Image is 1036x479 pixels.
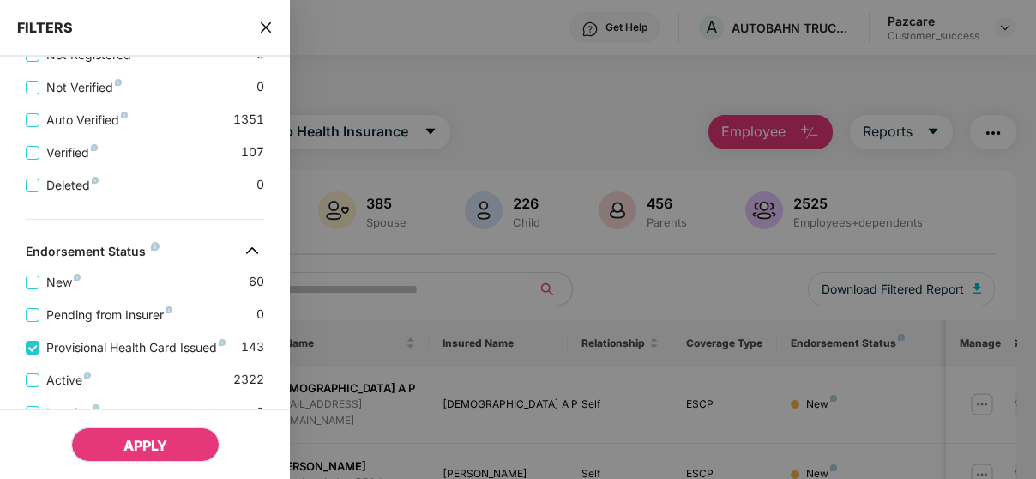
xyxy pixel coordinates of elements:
span: Active [39,371,98,390]
span: New [39,273,87,292]
span: 1351 [233,110,264,130]
span: Not Verified [39,78,129,97]
span: Inactive [39,403,106,422]
span: APPLY [123,437,167,454]
img: svg+xml;base64,PHN2ZyB4bWxucz0iaHR0cDovL3d3dy53My5vcmcvMjAwMC9zdmciIHdpZHRoPSI4IiBoZWlnaHQ9IjgiIH... [115,79,122,86]
span: 0 [256,175,264,195]
span: Deleted [39,176,105,195]
img: svg+xml;base64,PHN2ZyB4bWxucz0iaHR0cDovL3d3dy53My5vcmcvMjAwMC9zdmciIHdpZHRoPSI4IiBoZWlnaHQ9IjgiIH... [219,339,226,346]
span: Auto Verified [39,111,135,130]
span: 2322 [233,370,264,390]
img: svg+xml;base64,PHN2ZyB4bWxucz0iaHR0cDovL3d3dy53My5vcmcvMjAwMC9zdmciIHdpZHRoPSI4IiBoZWlnaHQ9IjgiIH... [93,404,99,411]
span: Pending from Insurer [39,306,179,324]
span: FILTERS [17,19,73,36]
span: 0 [256,403,264,422]
span: 60 [249,272,264,292]
button: APPLY [71,427,220,462]
img: svg+xml;base64,PHN2ZyB4bWxucz0iaHR0cDovL3d3dy53My5vcmcvMjAwMC9zdmciIHdpZHRoPSI4IiBoZWlnaHQ9IjgiIH... [91,144,98,151]
img: svg+xml;base64,PHN2ZyB4bWxucz0iaHR0cDovL3d3dy53My5vcmcvMjAwMC9zdmciIHdpZHRoPSI4IiBoZWlnaHQ9IjgiIH... [74,274,81,281]
span: Provisional Health Card Issued [39,338,232,357]
span: 107 [241,142,264,162]
span: 0 [256,305,264,324]
img: svg+xml;base64,PHN2ZyB4bWxucz0iaHR0cDovL3d3dy53My5vcmcvMjAwMC9zdmciIHdpZHRoPSI4IiBoZWlnaHQ9IjgiIH... [151,242,160,251]
img: svg+xml;base64,PHN2ZyB4bWxucz0iaHR0cDovL3d3dy53My5vcmcvMjAwMC9zdmciIHdpZHRoPSI4IiBoZWlnaHQ9IjgiIH... [92,177,99,184]
span: Verified [39,143,105,162]
span: close [259,19,273,36]
img: svg+xml;base64,PHN2ZyB4bWxucz0iaHR0cDovL3d3dy53My5vcmcvMjAwMC9zdmciIHdpZHRoPSI4IiBoZWlnaHQ9IjgiIH... [84,372,91,379]
img: svg+xml;base64,PHN2ZyB4bWxucz0iaHR0cDovL3d3dy53My5vcmcvMjAwMC9zdmciIHdpZHRoPSI4IiBoZWlnaHQ9IjgiIH... [166,306,172,313]
img: svg+xml;base64,PHN2ZyB4bWxucz0iaHR0cDovL3d3dy53My5vcmcvMjAwMC9zdmciIHdpZHRoPSI4IiBoZWlnaHQ9IjgiIH... [121,112,128,118]
img: svg+xml;base64,PHN2ZyB4bWxucz0iaHR0cDovL3d3dy53My5vcmcvMjAwMC9zdmciIHdpZHRoPSIzMiIgaGVpZ2h0PSIzMi... [238,237,266,264]
span: 0 [256,77,264,97]
span: 143 [241,337,264,357]
div: Endorsement Status [26,244,160,264]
